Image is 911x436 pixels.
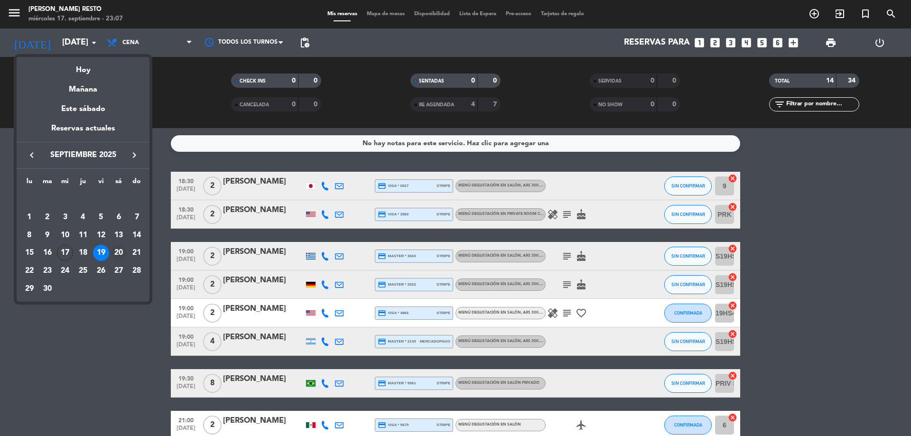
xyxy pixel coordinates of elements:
[21,227,37,243] div: 8
[21,263,37,279] div: 22
[39,209,56,225] div: 2
[126,149,143,161] button: keyboard_arrow_right
[74,208,92,226] td: 4 de septiembre de 2025
[129,245,145,261] div: 21
[17,122,149,142] div: Reservas actuales
[92,176,110,191] th: viernes
[92,244,110,262] td: 19 de septiembre de 2025
[75,209,91,225] div: 4
[17,76,149,96] div: Mañana
[75,245,91,261] div: 18
[110,208,128,226] td: 6 de septiembre de 2025
[21,245,37,261] div: 15
[93,209,109,225] div: 5
[110,262,128,280] td: 27 de septiembre de 2025
[26,149,37,161] i: keyboard_arrow_left
[74,226,92,244] td: 11 de septiembre de 2025
[128,208,146,226] td: 7 de septiembre de 2025
[93,227,109,243] div: 12
[39,245,56,261] div: 16
[56,226,74,244] td: 10 de septiembre de 2025
[38,176,56,191] th: martes
[20,190,146,208] td: SEP.
[38,226,56,244] td: 9 de septiembre de 2025
[20,262,38,280] td: 22 de septiembre de 2025
[39,227,56,243] div: 9
[23,149,40,161] button: keyboard_arrow_left
[111,209,127,225] div: 6
[74,262,92,280] td: 25 de septiembre de 2025
[110,244,128,262] td: 20 de septiembre de 2025
[56,208,74,226] td: 3 de septiembre de 2025
[128,226,146,244] td: 14 de septiembre de 2025
[38,208,56,226] td: 2 de septiembre de 2025
[20,280,38,298] td: 29 de septiembre de 2025
[56,244,74,262] td: 17 de septiembre de 2025
[92,208,110,226] td: 5 de septiembre de 2025
[74,176,92,191] th: jueves
[93,263,109,279] div: 26
[21,209,37,225] div: 1
[92,226,110,244] td: 12 de septiembre de 2025
[110,176,128,191] th: sábado
[39,281,56,297] div: 30
[129,263,145,279] div: 28
[57,227,73,243] div: 10
[74,244,92,262] td: 18 de septiembre de 2025
[129,209,145,225] div: 7
[111,245,127,261] div: 20
[57,245,73,261] div: 17
[128,176,146,191] th: domingo
[56,176,74,191] th: miércoles
[20,226,38,244] td: 8 de septiembre de 2025
[20,244,38,262] td: 15 de septiembre de 2025
[75,227,91,243] div: 11
[17,57,149,76] div: Hoy
[56,262,74,280] td: 24 de septiembre de 2025
[129,227,145,243] div: 14
[38,280,56,298] td: 30 de septiembre de 2025
[20,208,38,226] td: 1 de septiembre de 2025
[75,263,91,279] div: 25
[20,176,38,191] th: lunes
[128,244,146,262] td: 21 de septiembre de 2025
[38,244,56,262] td: 16 de septiembre de 2025
[39,263,56,279] div: 23
[21,281,37,297] div: 29
[57,263,73,279] div: 24
[128,262,146,280] td: 28 de septiembre de 2025
[38,262,56,280] td: 23 de septiembre de 2025
[17,96,149,122] div: Este sábado
[57,209,73,225] div: 3
[111,263,127,279] div: 27
[129,149,140,161] i: keyboard_arrow_right
[111,227,127,243] div: 13
[93,245,109,261] div: 19
[92,262,110,280] td: 26 de septiembre de 2025
[110,226,128,244] td: 13 de septiembre de 2025
[40,149,126,161] span: septiembre 2025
